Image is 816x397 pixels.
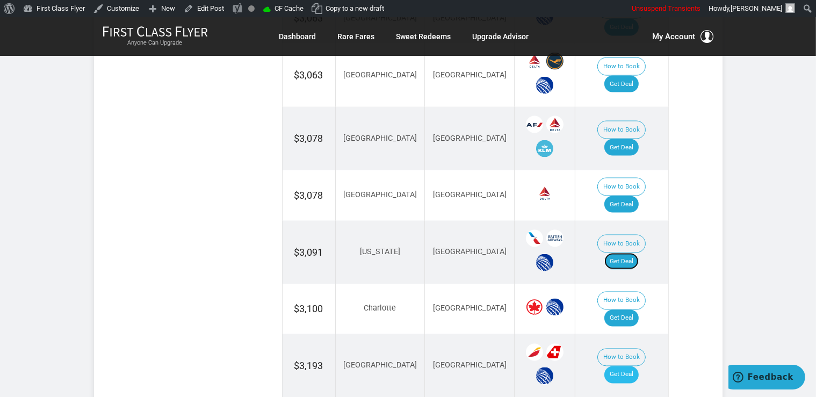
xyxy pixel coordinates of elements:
[343,361,417,370] span: [GEOGRAPHIC_DATA]
[536,77,553,94] span: United
[433,361,507,370] span: [GEOGRAPHIC_DATA]
[536,140,553,157] span: KLM
[526,299,543,316] span: Air Canada
[526,53,543,70] span: Delta Airlines
[433,70,507,80] span: [GEOGRAPHIC_DATA]
[546,116,564,133] span: Delta Airlines
[546,344,564,361] span: Swiss
[338,27,375,46] a: Rare Fares
[360,247,400,256] span: [US_STATE]
[546,53,564,70] span: Lufthansa
[653,30,714,43] button: My Account
[279,27,316,46] a: Dashboard
[343,70,417,80] span: [GEOGRAPHIC_DATA]
[604,366,639,384] a: Get Deal
[294,360,323,372] span: $3,193
[604,253,639,270] a: Get Deal
[473,27,529,46] a: Upgrade Advisor
[597,121,646,139] button: How to Book
[294,247,323,258] span: $3,091
[597,235,646,253] button: How to Book
[604,139,639,156] a: Get Deal
[546,230,564,247] span: British Airways
[604,196,639,213] a: Get Deal
[103,26,208,37] img: First Class Flyer
[343,190,417,199] span: [GEOGRAPHIC_DATA]
[536,185,553,202] span: Delta Airlines
[731,4,782,12] span: [PERSON_NAME]
[597,349,646,367] button: How to Book
[433,134,507,143] span: [GEOGRAPHIC_DATA]
[597,292,646,310] button: How to Book
[103,39,208,47] small: Anyone Can Upgrade
[604,76,639,93] a: Get Deal
[294,304,323,315] span: $3,100
[597,57,646,76] button: How to Book
[433,304,507,313] span: [GEOGRAPHIC_DATA]
[536,254,553,271] span: United
[364,304,396,313] span: Charlotte
[653,30,696,43] span: My Account
[433,247,507,256] span: [GEOGRAPHIC_DATA]
[728,365,805,392] iframe: Opens a widget where you can find more information
[103,26,208,47] a: First Class FlyerAnyone Can Upgrade
[294,190,323,201] span: $3,078
[597,178,646,196] button: How to Book
[433,190,507,199] span: [GEOGRAPHIC_DATA]
[396,27,451,46] a: Sweet Redeems
[526,230,543,247] span: American Airlines
[632,4,701,12] span: Unsuspend Transients
[343,134,417,143] span: [GEOGRAPHIC_DATA]
[546,299,564,316] span: United
[526,344,543,361] span: Iberia
[294,69,323,81] span: $3,063
[604,310,639,327] a: Get Deal
[294,133,323,144] span: $3,078
[536,367,553,385] span: United
[526,116,543,133] span: Air France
